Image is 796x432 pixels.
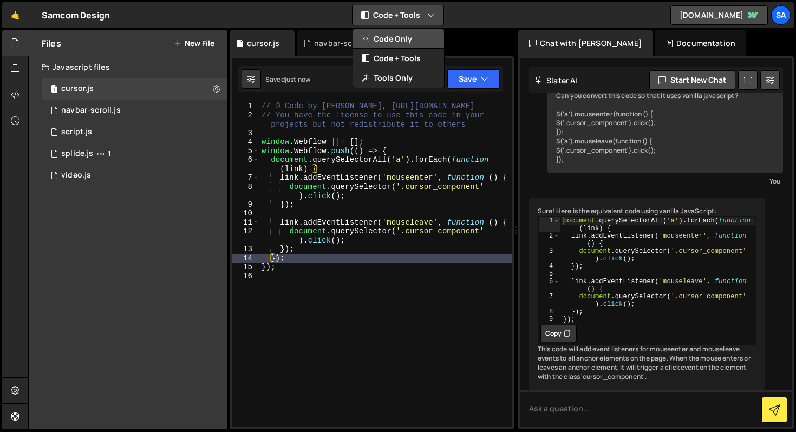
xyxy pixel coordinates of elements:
[539,247,560,263] div: 3
[232,147,259,156] div: 5
[550,175,780,187] div: You
[61,84,94,94] div: cursor.js
[232,218,259,227] div: 11
[42,121,227,143] div: 14806/38397.js
[232,263,259,272] div: 15
[232,102,259,111] div: 1
[232,182,259,200] div: 8
[42,165,227,186] div: 14806/45268.js
[108,149,111,158] span: 1
[529,198,765,390] div: Sure! Here is the equivalent code using vanilla JavaScript: This code will add event listeners fo...
[42,37,61,49] h2: Files
[61,127,92,137] div: script.js
[232,245,259,254] div: 13
[42,143,227,165] div: 14806/45266.js
[314,38,374,49] div: navbar-scroll.js
[547,83,783,173] div: Can you convert this code so that it uses vanilla javascript? $('a').mouseenter(function () { $('...
[29,56,227,78] div: Javascript files
[353,68,444,88] button: Tools Only
[771,5,791,25] a: SA
[353,5,443,25] button: Code + Tools
[353,49,444,68] button: Code + Tools
[539,278,560,293] div: 6
[232,227,259,245] div: 12
[232,209,259,218] div: 10
[232,272,259,281] div: 16
[539,263,560,270] div: 4
[539,232,560,247] div: 2
[232,173,259,182] div: 7
[42,9,110,22] div: Samcom Design
[42,78,227,100] div: 14806/45454.js
[539,217,560,232] div: 1
[649,70,735,90] button: Start new chat
[2,2,29,28] a: 🤙
[539,293,560,308] div: 7
[61,171,91,180] div: video.js
[265,75,310,84] div: Saved
[232,111,259,129] div: 2
[353,29,444,49] button: Code Only
[670,5,768,25] a: [DOMAIN_NAME]
[534,75,578,86] h2: Slater AI
[51,86,57,94] span: 1
[285,75,310,84] div: just now
[655,30,746,56] div: Documentation
[232,138,259,147] div: 4
[61,106,121,115] div: navbar-scroll.js
[174,39,214,48] button: New File
[447,69,500,89] button: Save
[61,149,93,159] div: splide.js
[42,100,227,121] div: 14806/45291.js
[247,38,279,49] div: cursor.js
[539,316,560,323] div: 9
[539,308,560,316] div: 8
[232,155,259,173] div: 6
[518,30,653,56] div: Chat with [PERSON_NAME]
[539,270,560,278] div: 5
[232,200,259,210] div: 9
[232,254,259,263] div: 14
[232,129,259,138] div: 3
[540,325,577,342] button: Copy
